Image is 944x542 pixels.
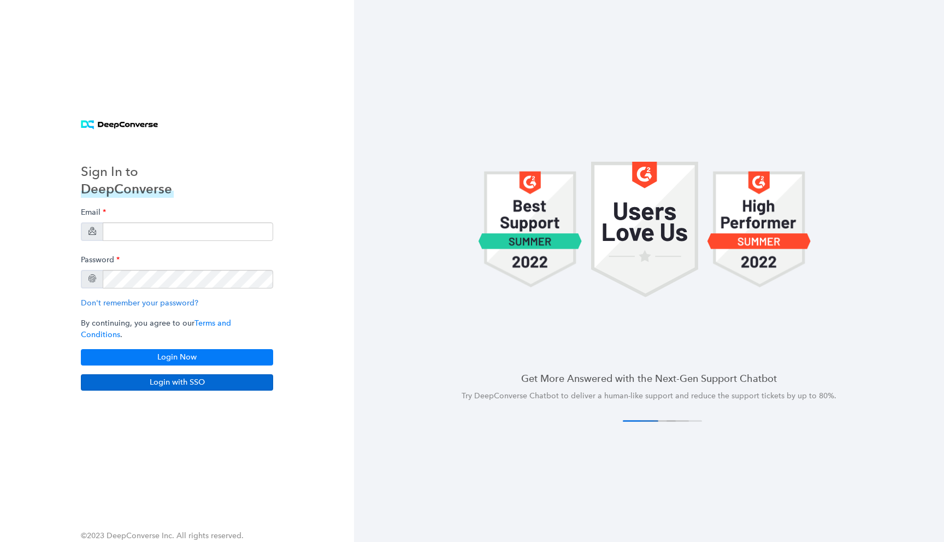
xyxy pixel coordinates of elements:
img: carousel 1 [707,162,811,297]
a: Terms and Conditions [81,319,231,339]
button: 4 [666,420,702,422]
label: Password [81,250,120,270]
span: ©2023 DeepConverse Inc. All rights reserved. [81,531,244,540]
h3: Sign In to [81,163,174,180]
h4: Get More Answered with the Next-Gen Support Chatbot [380,372,918,385]
img: horizontal logo [81,120,158,129]
button: 1 [623,420,658,422]
h3: DeepConverse [81,180,174,198]
span: Try DeepConverse Chatbot to deliver a human-like support and reduce the support tickets by up to ... [462,391,836,400]
p: By continuing, you agree to our . [81,317,273,340]
button: Login with SSO [81,374,273,391]
a: Don't remember your password? [81,298,198,308]
button: 3 [653,420,689,422]
img: carousel 1 [591,162,699,297]
label: Email [81,202,106,222]
img: carousel 1 [478,162,582,297]
button: 2 [640,420,676,422]
button: Login Now [81,349,273,366]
